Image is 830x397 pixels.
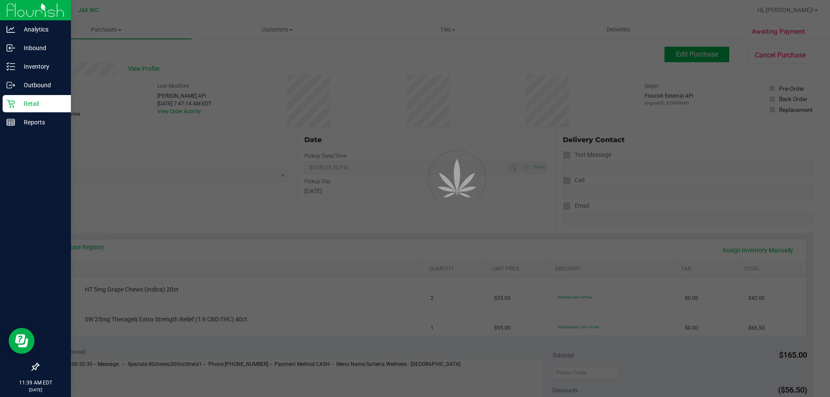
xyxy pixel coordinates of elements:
[6,44,15,52] inline-svg: Inbound
[15,24,67,35] p: Analytics
[4,379,67,387] p: 11:39 AM EDT
[15,43,67,53] p: Inbound
[6,99,15,108] inline-svg: Retail
[4,387,67,393] p: [DATE]
[6,25,15,34] inline-svg: Analytics
[15,98,67,109] p: Retail
[6,118,15,127] inline-svg: Reports
[6,81,15,89] inline-svg: Outbound
[9,328,35,354] iframe: Resource center
[15,80,67,90] p: Outbound
[15,61,67,72] p: Inventory
[15,117,67,127] p: Reports
[6,62,15,71] inline-svg: Inventory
